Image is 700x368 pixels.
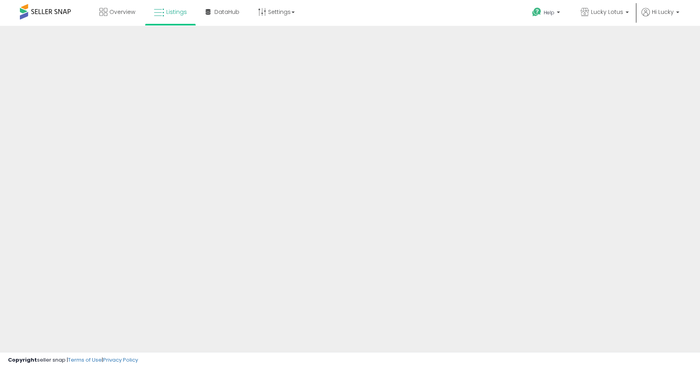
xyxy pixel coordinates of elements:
[526,1,568,26] a: Help
[642,8,679,26] a: Hi Lucky
[166,8,187,16] span: Listings
[652,8,674,16] span: Hi Lucky
[214,8,239,16] span: DataHub
[532,7,542,17] i: Get Help
[591,8,623,16] span: Lucky Lotus
[544,9,554,16] span: Help
[109,8,135,16] span: Overview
